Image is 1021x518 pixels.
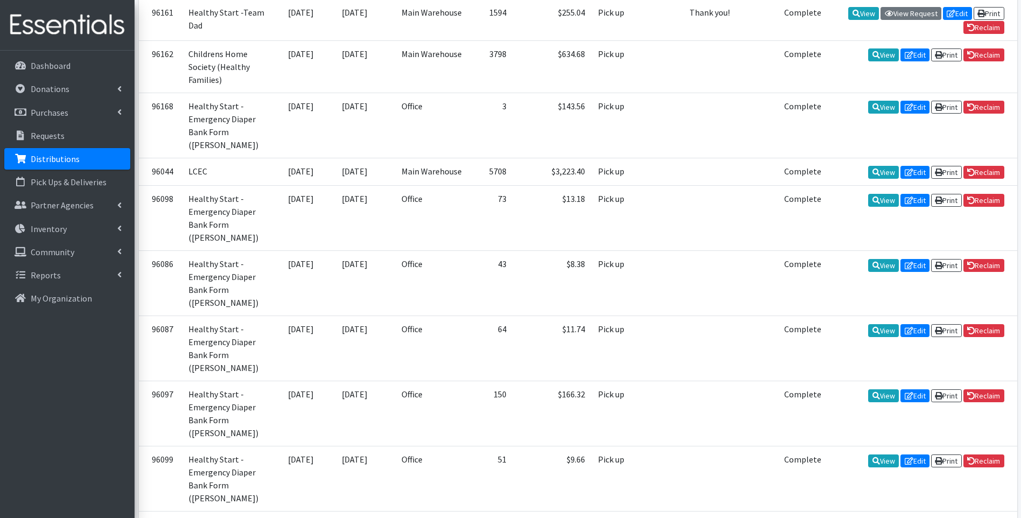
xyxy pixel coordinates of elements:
[900,194,930,207] a: Edit
[513,446,592,512] td: $9.66
[4,102,130,123] a: Purchases
[335,93,395,158] td: [DATE]
[931,454,962,467] a: Print
[182,186,281,251] td: Healthy Start - Emergency Diaper Bank Form ([PERSON_NAME])
[31,130,65,141] p: Requests
[868,101,899,114] a: View
[395,93,472,158] td: Office
[139,381,182,446] td: 96097
[513,41,592,93] td: $634.68
[513,251,592,316] td: $8.38
[868,454,899,467] a: View
[592,41,636,93] td: Pick up
[4,171,130,193] a: Pick Ups & Deliveries
[4,125,130,146] a: Requests
[182,41,281,93] td: Childrens Home Society (Healthy Families)
[335,381,395,446] td: [DATE]
[395,251,472,316] td: Office
[395,158,472,186] td: Main Warehouse
[395,381,472,446] td: Office
[868,259,899,272] a: View
[281,186,335,251] td: [DATE]
[513,186,592,251] td: $13.18
[4,7,130,43] img: HumanEssentials
[395,446,472,512] td: Office
[31,223,67,234] p: Inventory
[778,316,828,381] td: Complete
[900,259,930,272] a: Edit
[963,166,1004,179] a: Reclaim
[513,316,592,381] td: $11.74
[868,166,899,179] a: View
[900,166,930,179] a: Edit
[4,194,130,216] a: Partner Agencies
[592,186,636,251] td: Pick up
[281,158,335,186] td: [DATE]
[592,446,636,512] td: Pick up
[963,194,1004,207] a: Reclaim
[778,381,828,446] td: Complete
[592,316,636,381] td: Pick up
[963,389,1004,402] a: Reclaim
[139,251,182,316] td: 96086
[335,446,395,512] td: [DATE]
[281,251,335,316] td: [DATE]
[472,186,513,251] td: 73
[592,251,636,316] td: Pick up
[900,389,930,402] a: Edit
[335,41,395,93] td: [DATE]
[472,446,513,512] td: 51
[395,316,472,381] td: Office
[513,93,592,158] td: $143.56
[592,158,636,186] td: Pick up
[472,93,513,158] td: 3
[472,381,513,446] td: 150
[281,446,335,512] td: [DATE]
[963,48,1004,61] a: Reclaim
[931,259,962,272] a: Print
[592,381,636,446] td: Pick up
[868,324,899,337] a: View
[778,41,828,93] td: Complete
[281,41,335,93] td: [DATE]
[139,41,182,93] td: 96162
[778,158,828,186] td: Complete
[4,218,130,240] a: Inventory
[848,7,879,20] a: View
[182,316,281,381] td: Healthy Start - Emergency Diaper Bank Form ([PERSON_NAME])
[139,446,182,512] td: 96099
[139,93,182,158] td: 96168
[778,186,828,251] td: Complete
[778,93,828,158] td: Complete
[900,454,930,467] a: Edit
[963,21,1004,34] a: Reclaim
[778,251,828,316] td: Complete
[31,293,92,304] p: My Organization
[335,316,395,381] td: [DATE]
[4,148,130,170] a: Distributions
[139,316,182,381] td: 96087
[182,446,281,512] td: Healthy Start - Emergency Diaper Bank Form ([PERSON_NAME])
[4,78,130,100] a: Donations
[868,389,899,402] a: View
[963,324,1004,337] a: Reclaim
[4,288,130,309] a: My Organization
[31,153,80,164] p: Distributions
[931,101,962,114] a: Print
[868,194,899,207] a: View
[182,381,281,446] td: Healthy Start - Emergency Diaper Bank Form ([PERSON_NAME])
[182,93,281,158] td: Healthy Start - Emergency Diaper Bank Form ([PERSON_NAME])
[4,55,130,76] a: Dashboard
[335,158,395,186] td: [DATE]
[182,158,281,186] td: LCEC
[472,158,513,186] td: 5708
[31,60,71,71] p: Dashboard
[900,48,930,61] a: Edit
[963,101,1004,114] a: Reclaim
[931,48,962,61] a: Print
[281,316,335,381] td: [DATE]
[592,93,636,158] td: Pick up
[472,41,513,93] td: 3798
[881,7,941,20] a: View Request
[31,270,61,281] p: Reports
